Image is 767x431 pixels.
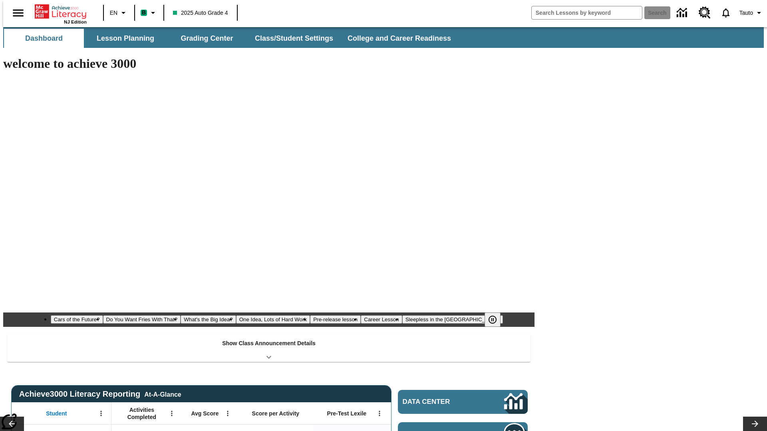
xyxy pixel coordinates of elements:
[222,339,316,348] p: Show Class Announcement Details
[167,29,247,48] button: Grading Center
[4,29,84,48] button: Dashboard
[115,406,168,421] span: Activities Completed
[252,410,300,417] span: Score per Activity
[6,1,30,25] button: Open side menu
[106,6,132,20] button: Language: EN, Select a language
[103,315,181,324] button: Slide 2 Do You Want Fries With That?
[85,29,165,48] button: Lesson Planning
[3,27,764,48] div: SubNavbar
[485,312,501,327] button: Pause
[137,6,161,20] button: Boost Class color is mint green. Change class color
[327,410,367,417] span: Pre-Test Lexile
[532,6,642,19] input: search field
[341,29,457,48] button: College and Career Readiness
[35,3,87,24] div: Home
[222,407,234,419] button: Open Menu
[361,315,402,324] button: Slide 6 Career Lesson
[64,20,87,24] span: NJ Edition
[51,315,103,324] button: Slide 1 Cars of the Future?
[35,4,87,20] a: Home
[166,407,178,419] button: Open Menu
[715,2,736,23] a: Notifications
[739,9,753,17] span: Tauto
[3,56,535,71] h1: welcome to achieve 3000
[7,334,531,362] div: Show Class Announcement Details
[19,389,181,399] span: Achieve3000 Literacy Reporting
[191,410,219,417] span: Avg Score
[3,29,458,48] div: SubNavbar
[236,315,310,324] button: Slide 4 One Idea, Lots of Hard Work
[142,8,146,18] span: B
[110,9,117,17] span: EN
[46,410,67,417] span: Student
[402,315,503,324] button: Slide 7 Sleepless in the Animal Kingdom
[248,29,340,48] button: Class/Student Settings
[672,2,694,24] a: Data Center
[743,417,767,431] button: Lesson carousel, Next
[485,312,509,327] div: Pause
[398,390,528,414] a: Data Center
[181,315,236,324] button: Slide 3 What's the Big Idea?
[95,407,107,419] button: Open Menu
[694,2,715,24] a: Resource Center, Will open in new tab
[736,6,767,20] button: Profile/Settings
[403,398,477,406] span: Data Center
[374,407,385,419] button: Open Menu
[173,9,228,17] span: 2025 Auto Grade 4
[310,315,361,324] button: Slide 5 Pre-release lesson
[144,389,181,398] div: At-A-Glance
